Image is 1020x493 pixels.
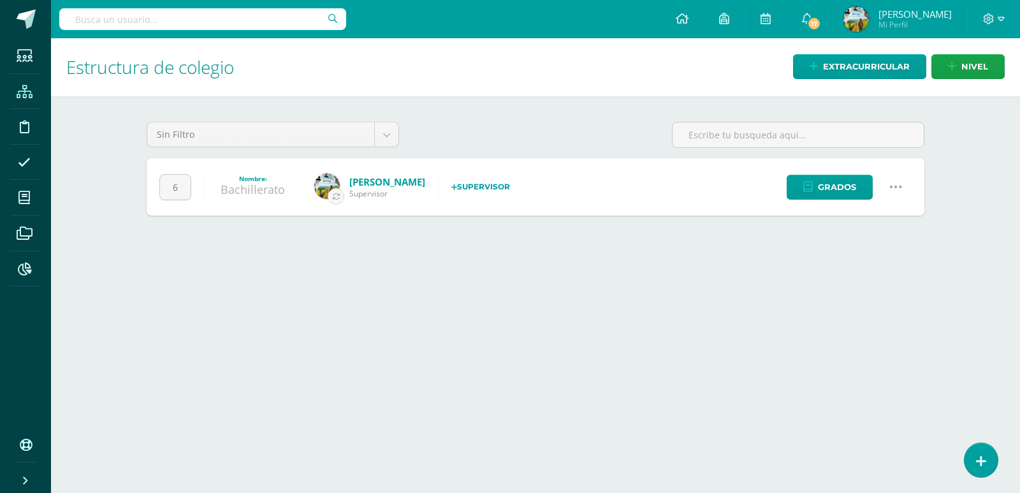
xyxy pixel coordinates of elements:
[931,54,1005,79] a: nivel
[59,8,346,30] input: Busca un usuario...
[793,54,926,79] a: Extracurricular
[157,122,365,147] span: Sin Filtro
[961,55,988,78] span: nivel
[349,175,425,188] a: [PERSON_NAME]
[314,173,340,199] img: a257b9d1af4285118f73fe144f089b76.png
[239,174,267,183] strong: Nombre:
[807,17,821,31] span: 17
[349,188,425,199] span: Supervisor
[843,6,869,32] img: 68dc05d322f312bf24d9602efa4c3a00.png
[66,55,234,79] span: Estructura de colegio
[673,122,924,147] input: Escribe tu busqueda aqui...
[221,182,285,197] a: Bachillerato
[147,122,398,147] a: Sin Filtro
[878,8,952,20] span: [PERSON_NAME]
[818,175,856,199] span: Grados
[451,182,510,191] strong: Supervisor
[878,19,952,30] span: Mi Perfil
[787,175,873,200] a: Grados
[823,55,910,78] span: Extracurricular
